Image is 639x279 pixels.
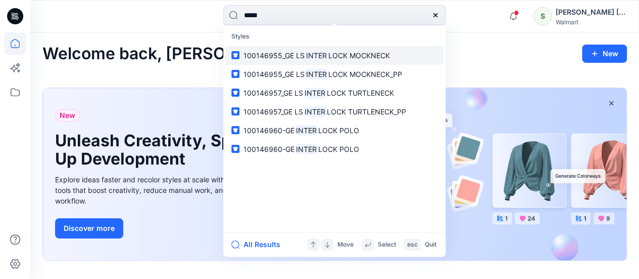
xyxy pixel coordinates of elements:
[337,240,354,250] p: Move
[225,46,444,65] a: 100146955_GE LSINTERLOCK MOCKNECK
[243,51,305,60] span: 100146955_GE LS
[303,87,327,99] mark: INTER
[305,68,328,80] mark: INTER
[243,70,305,78] span: 100146955_GE LS
[243,89,303,97] span: 100146957_GE LS
[582,45,627,63] button: New
[225,121,444,140] a: 100146960-GEINTERLOCK POLO
[55,218,282,238] a: Discover more
[533,7,552,25] div: S​
[231,238,287,251] button: All Results
[55,218,123,238] button: Discover more
[243,126,294,135] span: 100146960-GE
[243,107,303,116] span: 100146957_GE LS
[303,106,327,117] mark: INTER
[305,50,328,61] mark: INTER
[318,126,359,135] span: LOCK POLO
[294,143,318,155] mark: INTER
[328,51,390,60] span: LOCK MOCKNECK
[327,107,406,116] span: LOCK TURTLENECK_PP
[556,18,626,26] div: Walmart
[55,174,282,206] div: Explore ideas faster and recolor styles at scale with AI-powered tools that boost creativity, red...
[425,240,436,250] p: Quit
[294,125,318,136] mark: INTER
[556,6,626,18] div: [PERSON_NAME] ​[PERSON_NAME]
[60,109,75,122] span: New
[225,102,444,121] a: 100146957_GE LSINTERLOCK TURTLENECK_PP
[225,84,444,102] a: 100146957_GE LSINTERLOCK TURTLENECK
[225,140,444,158] a: 100146960-GEINTERLOCK POLO
[225,27,444,46] p: Styles
[318,145,359,153] span: LOCK POLO
[378,240,396,250] p: Select
[328,70,402,78] span: LOCK MOCKNECK_PP
[327,89,394,97] span: LOCK TURTLENECK
[243,145,294,153] span: 100146960-GE
[225,65,444,84] a: 100146955_GE LSINTERLOCK MOCKNECK_PP
[42,45,301,63] h2: Welcome back, [PERSON_NAME]
[55,132,267,168] h1: Unleash Creativity, Speed Up Development
[407,240,418,250] p: esc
